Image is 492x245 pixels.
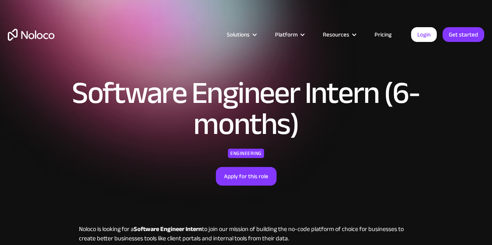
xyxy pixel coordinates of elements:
[134,223,202,235] strong: Software Engineer Intern
[79,224,413,243] p: Noloco is looking for a to join our mission of building the no-code platform of choice for busine...
[313,30,365,40] div: Resources
[323,30,349,40] div: Resources
[265,30,313,40] div: Platform
[365,30,401,40] a: Pricing
[275,30,298,40] div: Platform
[228,149,264,158] div: Engineering
[411,27,437,42] a: Login
[217,30,265,40] div: Solutions
[46,78,446,140] h1: Software Engineer Intern (6-months)
[227,30,250,40] div: Solutions
[443,27,484,42] a: Get started
[8,29,54,41] a: home
[216,167,277,186] a: Apply for this role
